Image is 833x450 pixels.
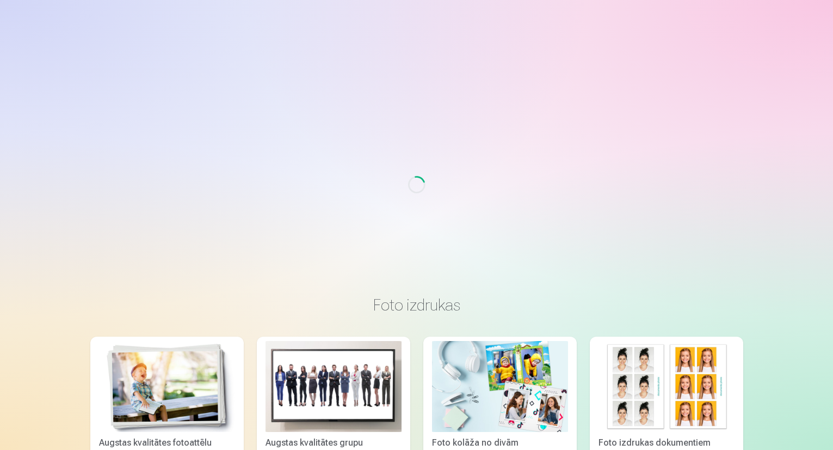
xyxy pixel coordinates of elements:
[99,341,235,432] img: Augstas kvalitātes fotoattēlu izdrukas
[432,341,568,432] img: Foto kolāža no divām fotogrāfijām
[99,295,735,315] h3: Foto izdrukas
[266,341,402,432] img: Augstas kvalitātes grupu fotoattēlu izdrukas
[594,436,739,449] div: Foto izdrukas dokumentiem
[598,341,735,432] img: Foto izdrukas dokumentiem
